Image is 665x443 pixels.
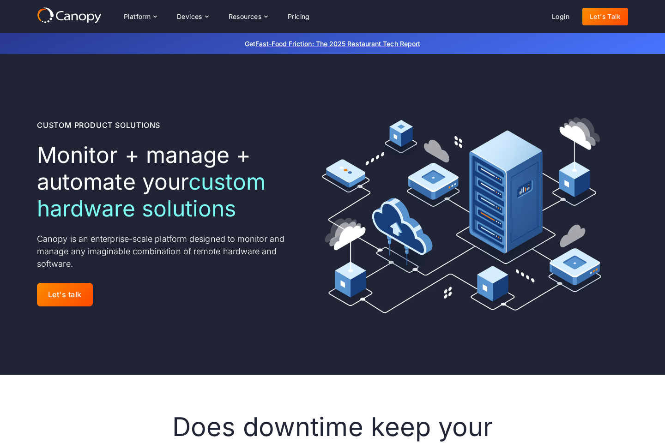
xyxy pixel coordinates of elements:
[37,168,266,222] em: custom hardware solutions
[37,283,93,306] a: Let's talk
[37,142,288,221] h1: Monitor + manage + automate your
[48,290,82,299] div: Let's talk
[116,7,164,26] div: Platform
[582,8,628,25] a: Let's Talk
[221,7,275,26] div: Resources
[37,120,160,131] div: Custom Product Solutions
[37,233,288,270] p: Canopy is an enterprise-scale platform designed to monitor and manage any imaginable combination ...
[255,40,420,48] a: Fast-Food Friction: The 2025 Restaurant Tech Report
[124,13,151,20] div: Platform
[280,8,317,25] a: Pricing
[106,39,559,48] p: Get
[544,8,577,25] a: Login
[229,13,262,20] div: Resources
[177,13,202,20] div: Devices
[169,7,216,26] div: Devices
